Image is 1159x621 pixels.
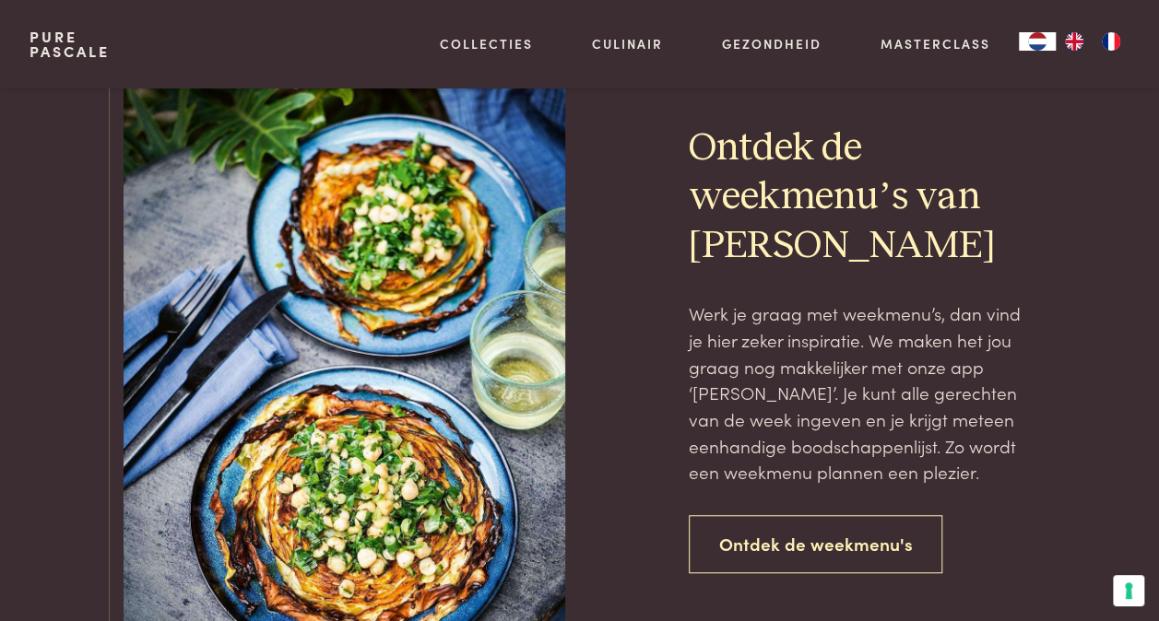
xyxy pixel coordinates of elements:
h2: Ontdek de weekmenu’s van [PERSON_NAME] [689,124,1036,271]
aside: Language selected: Nederlands [1019,32,1129,51]
button: Uw voorkeuren voor toestemming voor trackingtechnologieën [1113,575,1144,606]
a: PurePascale [30,29,110,59]
a: Gezondheid [722,34,822,53]
a: FR [1093,32,1129,51]
div: Language [1019,32,1056,51]
p: Werk je graag met weekmenu’s, dan vind je hier zeker inspiratie. We maken het jou graag nog makke... [689,300,1036,486]
a: Masterclass [880,34,989,53]
a: Collecties [440,34,533,53]
a: EN [1056,32,1093,51]
a: Ontdek de weekmenu's [689,515,943,573]
a: NL [1019,32,1056,51]
a: Culinair [592,34,663,53]
ul: Language list [1056,32,1129,51]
